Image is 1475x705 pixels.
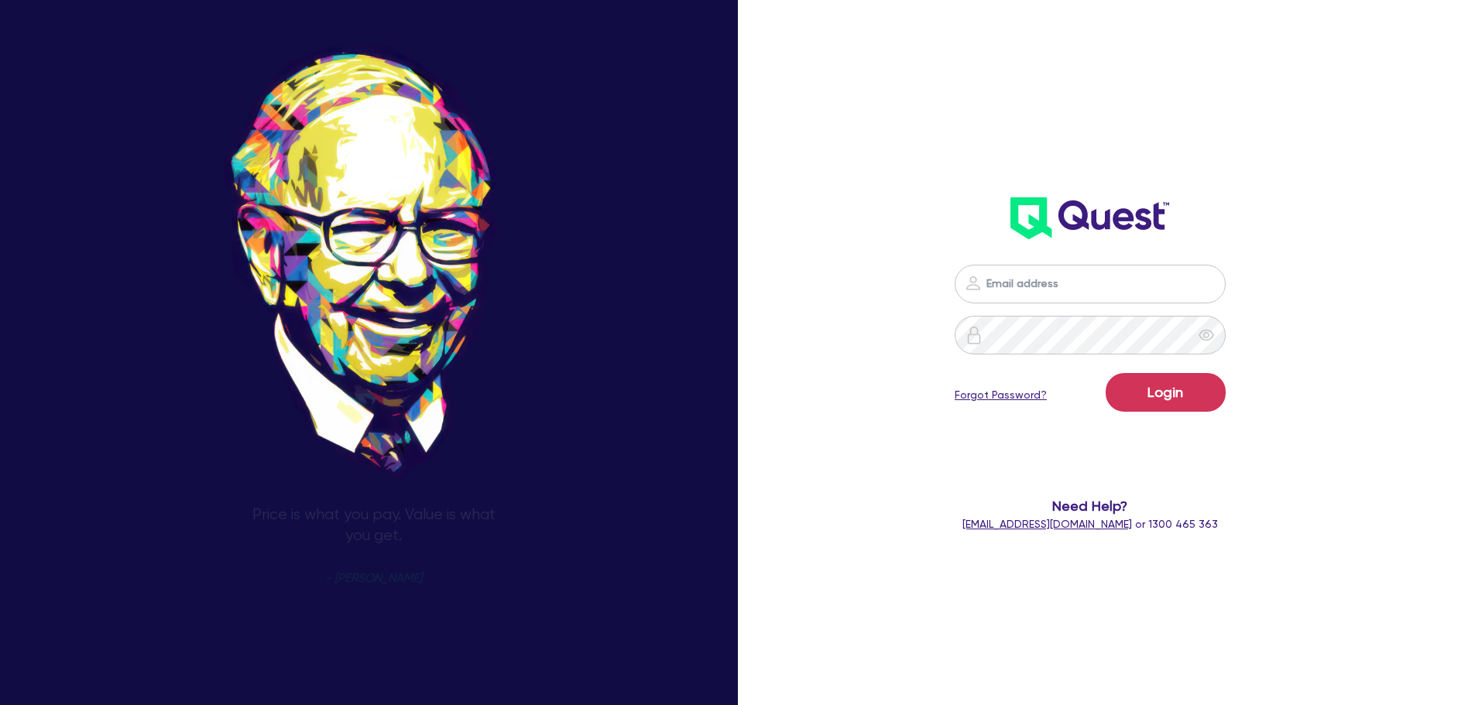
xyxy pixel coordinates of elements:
input: Email address [955,265,1226,303]
span: eye [1199,327,1214,343]
span: or 1300 465 363 [962,518,1218,530]
img: wH2k97JdezQIQAAAABJRU5ErkJggg== [1010,197,1169,239]
span: - [PERSON_NAME] [325,573,422,584]
img: icon-password [965,326,983,344]
button: Login [1106,373,1226,412]
img: icon-password [964,274,983,293]
a: [EMAIL_ADDRESS][DOMAIN_NAME] [962,518,1132,530]
span: Need Help? [893,495,1288,516]
a: Forgot Password? [955,387,1047,403]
